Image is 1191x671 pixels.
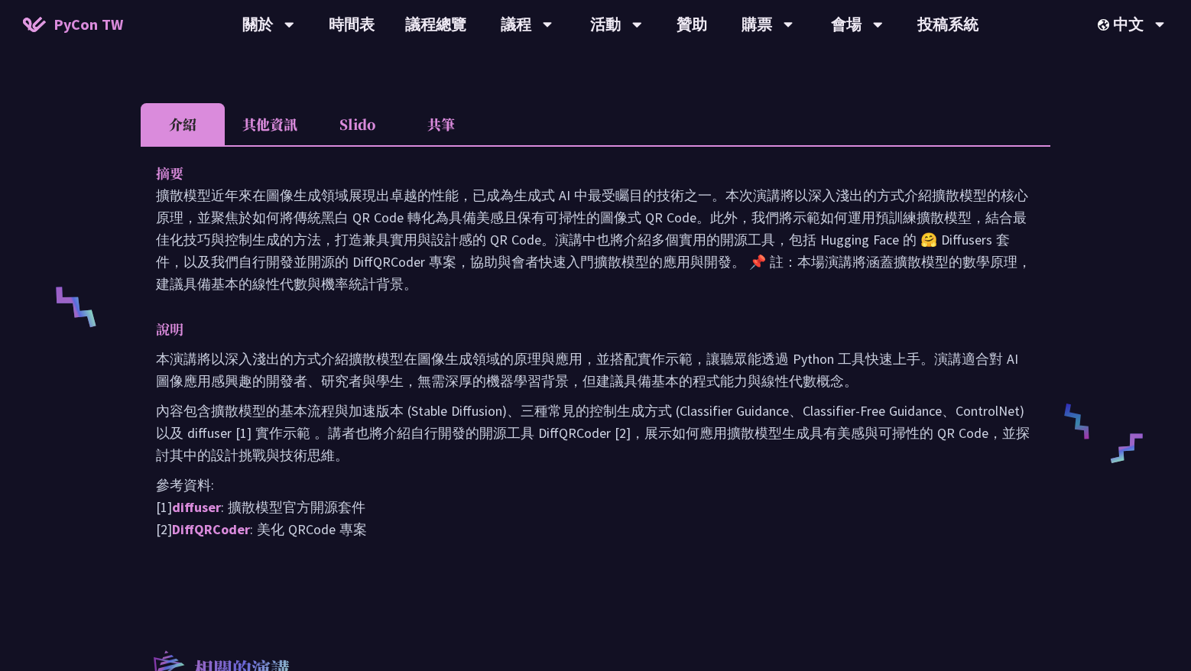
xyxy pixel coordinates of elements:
[156,184,1035,295] p: 擴散模型近年來在圖像生成領域展現出卓越的性能，已成為生成式 AI 中最受矚目的技術之一。本次演講將以深入淺出的方式介紹擴散模型的核心原理，並聚焦於如何將傳統黑白 QR Code 轉化為具備美感且...
[225,103,315,145] li: 其他資訊
[156,400,1035,466] p: 內容包含擴散模型的基本流程與加速版本 (Stable Diffusion)、三種常見的控制生成方式 (Classifier Guidance、Classifier-Free Guidance、C...
[54,13,123,36] span: PyCon TW
[1098,19,1113,31] img: Locale Icon
[315,103,399,145] li: Slido
[156,348,1035,392] p: 本演講將以深入淺出的方式介紹擴散模型在圖像生成領域的原理與應用，並搭配實作示範，讓聽眾能透過 Python 工具快速上手。演講適合對 AI 圖像應用感興趣的開發者、研究者與學生，無需深厚的機器學...
[399,103,483,145] li: 共筆
[156,162,1004,184] p: 摘要
[141,103,225,145] li: 介紹
[172,498,221,516] a: diffuser
[156,474,1035,540] p: 參考資料: [1] : 擴散模型官方開源套件 [2] : 美化 QRCode 專案
[172,520,250,538] a: DiffQRCoder
[23,17,46,32] img: Home icon of PyCon TW 2025
[8,5,138,44] a: PyCon TW
[156,318,1004,340] p: 說明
